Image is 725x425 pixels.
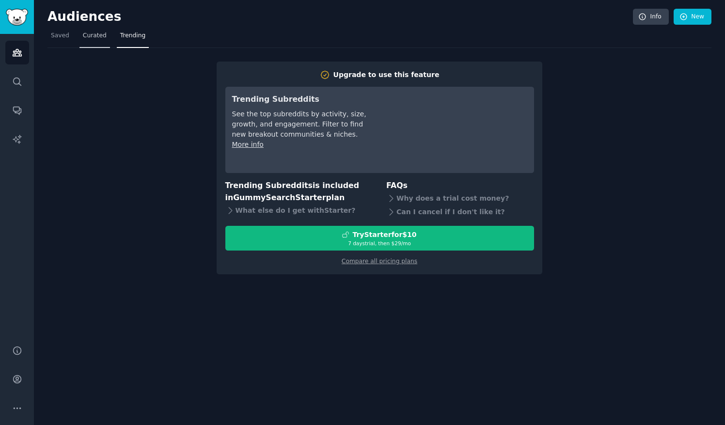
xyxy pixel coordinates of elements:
div: What else do I get with Starter ? [225,204,373,217]
iframe: YouTube video player [382,94,527,166]
img: GummySearch logo [6,9,28,26]
span: GummySearch Starter [233,193,326,202]
div: 7 days trial, then $ 29 /mo [226,240,534,247]
h3: FAQs [386,180,534,192]
span: Curated [83,31,107,40]
div: Try Starter for $10 [352,230,416,240]
div: See the top subreddits by activity, size, growth, and engagement. Filter to find new breakout com... [232,109,368,140]
h2: Audiences [47,9,633,25]
div: Can I cancel if I don't like it? [386,205,534,219]
div: Upgrade to use this feature [333,70,440,80]
a: Info [633,9,669,25]
h3: Trending Subreddits is included in plan [225,180,373,204]
button: TryStarterfor$107 daystrial, then $29/mo [225,226,534,251]
span: Trending [120,31,145,40]
a: Saved [47,28,73,48]
a: Compare all pricing plans [342,258,417,265]
a: Curated [79,28,110,48]
a: Trending [117,28,149,48]
div: Why does a trial cost money? [386,192,534,205]
a: More info [232,141,264,148]
a: New [674,9,711,25]
h3: Trending Subreddits [232,94,368,106]
span: Saved [51,31,69,40]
